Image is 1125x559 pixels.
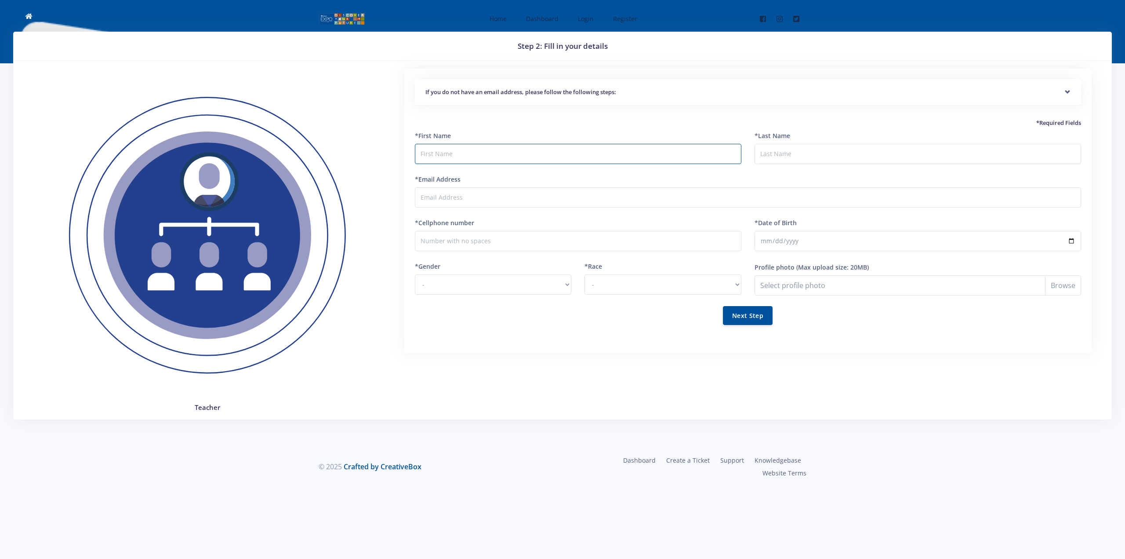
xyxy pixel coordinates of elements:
img: Teacher [40,69,374,403]
a: Create a Ticket [661,454,715,467]
label: *Cellphone number [415,218,474,227]
button: Next Step [723,306,773,325]
label: *Date of Birth [755,218,797,227]
a: Support [715,454,749,467]
label: *Last Name [755,131,790,140]
span: Dashboard [526,15,559,23]
a: Dashboard [517,7,566,30]
a: Website Terms [757,467,806,479]
label: *Gender [415,262,440,271]
span: Knowledgebase [755,456,801,464]
input: Last Name [755,144,1081,164]
div: © 2025 [319,461,556,472]
input: Number with no spaces [415,231,741,251]
h3: Step 2: Fill in your details [24,40,1101,52]
h5: *Required Fields [415,119,1081,128]
input: Email Address [415,187,1081,208]
a: Crafted by CreativeBox [344,462,421,471]
h4: Teacher [40,402,374,413]
span: Register [613,15,637,23]
img: logo01.png [319,12,365,26]
a: Register [604,7,644,30]
a: Knowledgebase [749,454,806,467]
label: *Email Address [415,175,461,184]
a: Dashboard [618,454,661,467]
label: Profile photo [755,263,795,272]
input: First Name [415,144,741,164]
label: *First Name [415,131,451,140]
label: *Race [584,262,602,271]
span: Home [490,15,507,23]
a: Login [569,7,601,30]
span: Login [578,15,594,23]
h5: If you do not have an email address, please follow the following steps: [425,88,1071,97]
a: Home [481,7,514,30]
label: (Max upload size: 20MB) [796,263,869,272]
